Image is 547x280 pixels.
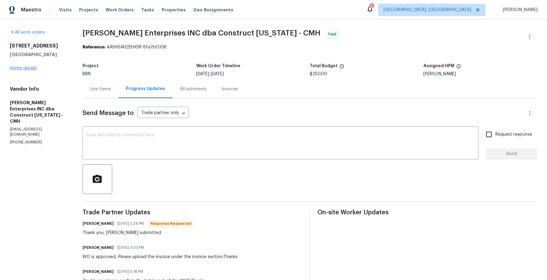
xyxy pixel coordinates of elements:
[83,29,320,37] span: [PERSON_NAME] Enterprises INC dba Construct [US_STATE] - CMH
[222,86,238,92] div: Invoices
[456,64,461,72] span: The hpm assigned to this work order.
[10,127,68,137] p: [EMAIL_ADDRESS][DOMAIN_NAME]
[10,86,68,92] h4: Vendor Info
[329,31,339,37] span: Paid
[196,72,209,76] span: [DATE]
[83,230,194,236] div: Thank you, [PERSON_NAME] submitted.
[500,7,538,13] span: [PERSON_NAME]
[83,209,302,216] span: Trade Partner Updates
[117,220,144,227] span: [DATE] 2:24 PM
[83,64,99,68] h5: Project
[162,7,186,13] span: Properties
[59,7,72,13] span: Visits
[148,220,194,227] span: Response Requested
[196,64,240,68] h5: Work Order Timeline
[10,66,37,70] a: Home details
[83,110,134,116] span: Send Message to
[117,269,143,275] span: [DATE] 5:18 PM
[90,86,111,92] div: Line Items
[141,8,154,12] span: Tasks
[83,72,91,76] span: BRN
[117,245,144,251] span: [DATE] 3:03 PM
[196,72,224,76] span: -
[83,254,238,260] div: WO is approved, Please upload the invoice under the invoice section.Thanks
[211,72,224,76] span: [DATE]
[83,220,114,227] h6: [PERSON_NAME]
[10,100,68,124] h5: [PERSON_NAME] Enterprises INC dba Construct [US_STATE] - CMH
[83,245,114,251] h6: [PERSON_NAME]
[138,108,189,118] div: Trade partner only
[10,51,68,58] h5: [GEOGRAPHIC_DATA]
[310,64,337,68] h5: Total Budget
[180,86,207,92] div: Attachments
[106,7,134,13] span: Work Orders
[339,64,344,72] span: The total cost of line items that have been proposed by Opendoor. This sum includes line items th...
[83,269,114,275] h6: [PERSON_NAME]
[21,7,41,13] span: Maestro
[384,7,471,13] span: [GEOGRAPHIC_DATA], [GEOGRAPHIC_DATA]
[10,30,45,35] a: All work orders
[83,45,105,49] b: Reference:
[10,140,68,145] p: [PHONE_NUMBER]
[495,131,532,138] span: Request response
[126,86,165,92] div: Progress Updates
[83,44,537,50] div: 4A5HSAH2EHX5R-8fa7b0338
[369,4,374,10] div: 7
[310,72,327,76] span: $250.00
[423,64,454,68] h5: Assigned HPM
[79,7,98,13] span: Projects
[10,43,68,49] h2: [STREET_ADDRESS]
[317,209,537,216] span: On-site Worker Updates
[193,7,233,13] span: Geo Assignments
[423,72,537,76] div: [PERSON_NAME]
